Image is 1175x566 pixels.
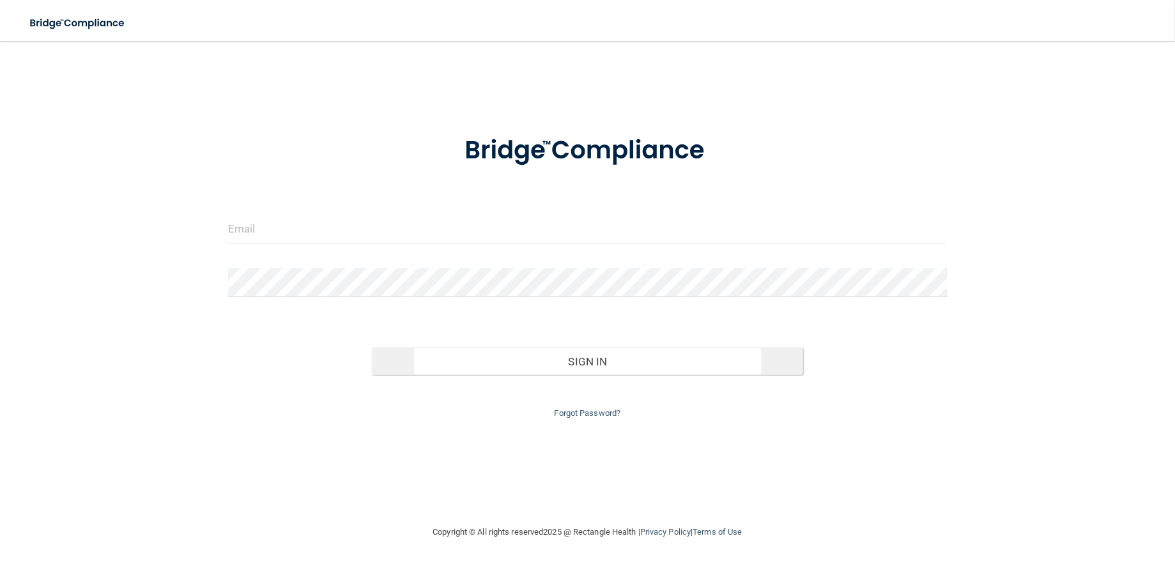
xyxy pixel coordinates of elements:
[693,527,742,537] a: Terms of Use
[19,10,137,36] img: bridge_compliance_login_screen.278c3ca4.svg
[555,408,621,418] a: Forgot Password?
[640,527,691,537] a: Privacy Policy
[438,118,736,184] img: bridge_compliance_login_screen.278c3ca4.svg
[372,348,803,376] button: Sign In
[228,215,948,243] input: Email
[937,475,1160,526] iframe: Drift Widget Chat Controller
[355,512,821,553] div: Copyright © All rights reserved 2025 @ Rectangle Health | |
